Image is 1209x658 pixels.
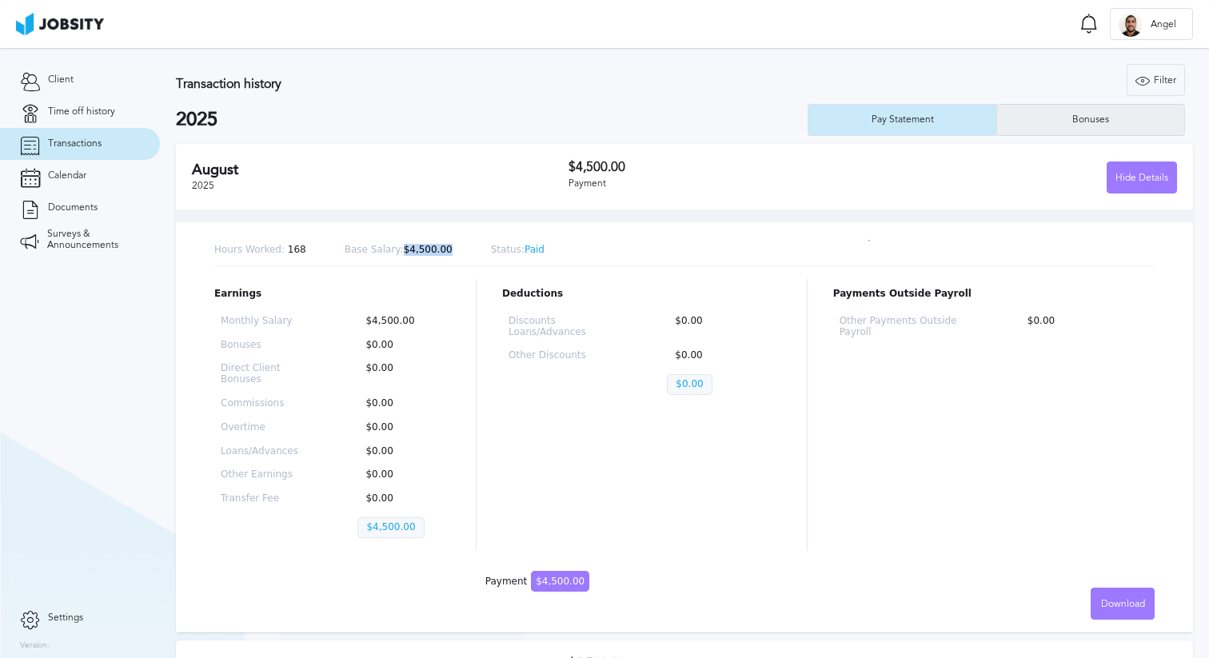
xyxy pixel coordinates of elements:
p: Loans/Advances [221,446,306,457]
span: 2025 [192,180,214,191]
div: Payment [569,178,873,189]
p: Discounts Loans/Advances [509,316,616,338]
p: Overtime [221,422,306,433]
div: Hide Details [1107,162,1176,194]
p: $4,500.00 [357,316,444,327]
p: $0.00 [357,493,444,504]
button: Filter [1127,64,1185,96]
p: Commissions [221,398,306,409]
button: Pay Statement [808,104,996,136]
p: Bonuses [221,340,306,351]
h2: August [192,162,569,178]
p: $4,500.00 [345,245,453,256]
span: Base Salary: [345,244,404,255]
p: Monthly Salary [221,316,306,327]
button: Download [1091,588,1155,620]
span: Client [48,74,74,86]
div: Pay Statement [864,114,942,126]
button: AAngel [1110,8,1193,40]
span: Time off history [48,106,115,118]
p: Transfer Fee [221,493,306,504]
h3: $4,500.00 [569,160,873,174]
div: Bonuses [1064,114,1117,126]
div: Filter [1127,65,1184,97]
p: 168 [214,245,306,256]
span: Status: [491,244,525,255]
span: Transactions [48,138,102,150]
span: Surveys & Announcements [47,229,140,251]
p: Direct Client Bonuses [221,363,306,385]
div: A [1119,13,1143,37]
button: Bonuses [996,104,1185,136]
p: Other Discounts [509,350,616,361]
button: Hide Details [1107,162,1177,193]
p: Earnings [214,289,450,300]
p: $0.00 [357,340,444,351]
p: $0.00 [667,316,774,338]
div: Payment [485,576,589,588]
p: $4,500.00 [357,517,424,538]
p: Other Payments Outside Payroll [840,316,968,338]
h2: 2025 [176,109,808,131]
p: $0.00 [667,374,712,395]
p: $0.00 [667,350,774,361]
span: Hours Worked: [214,244,285,255]
img: ab4bad089aa723f57921c736e9817d99.png [16,13,104,35]
span: Angel [1143,19,1184,30]
p: Payments Outside Payroll [833,289,1155,300]
p: $0.00 [357,446,444,457]
span: Settings [48,612,83,624]
p: $0.00 [357,363,444,385]
span: $4,500.00 [531,571,589,592]
h3: Transaction history [176,77,728,91]
p: Other Earnings [221,469,306,481]
p: Paid [491,245,545,256]
p: $0.00 [357,422,444,433]
p: Deductions [502,289,781,300]
p: $0.00 [357,398,444,409]
p: $0.00 [1019,316,1148,338]
span: Download [1101,599,1145,610]
span: Documents [48,202,98,213]
p: $0.00 [357,469,444,481]
span: Calendar [48,170,86,181]
label: Version: [20,641,50,651]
